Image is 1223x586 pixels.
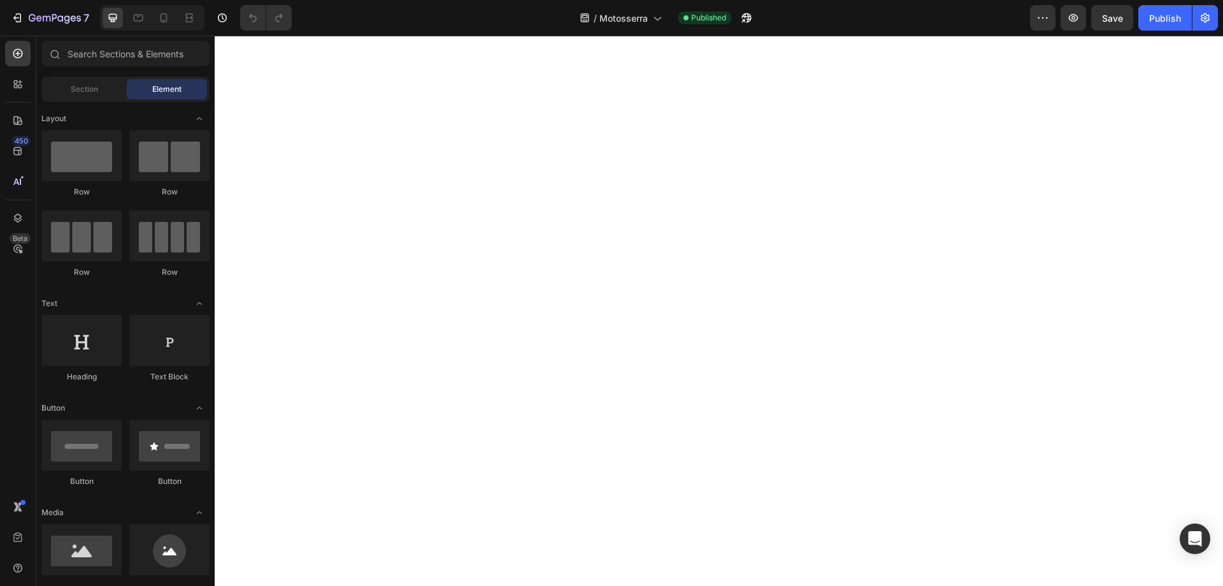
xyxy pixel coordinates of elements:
[599,11,648,25] span: Motosserra
[41,267,122,278] div: Row
[41,507,64,518] span: Media
[1180,524,1210,554] div: Open Intercom Messenger
[41,298,57,309] span: Text
[129,476,210,487] div: Button
[41,476,122,487] div: Button
[240,5,292,31] div: Undo/Redo
[129,186,210,198] div: Row
[41,186,122,198] div: Row
[1149,11,1181,25] div: Publish
[12,136,31,146] div: 450
[594,11,597,25] span: /
[83,10,89,26] p: 7
[189,502,210,523] span: Toggle open
[5,5,95,31] button: 7
[691,12,726,24] span: Published
[1138,5,1192,31] button: Publish
[129,267,210,278] div: Row
[189,398,210,418] span: Toggle open
[189,108,210,129] span: Toggle open
[189,293,210,314] span: Toggle open
[1102,13,1123,24] span: Save
[1091,5,1133,31] button: Save
[41,41,210,66] input: Search Sections & Elements
[10,233,31,244] div: Beta
[41,402,65,414] span: Button
[215,36,1223,586] iframe: Design area
[41,371,122,383] div: Heading
[71,84,98,95] span: Section
[129,371,210,383] div: Text Block
[41,113,66,124] span: Layout
[152,84,182,95] span: Element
